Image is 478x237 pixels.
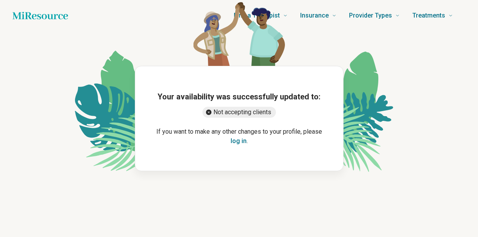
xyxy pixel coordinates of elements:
span: Provider Types [349,10,392,21]
button: log in [231,136,247,146]
span: Treatments [412,10,445,21]
p: If you want to make any other changes to your profile, please . [148,127,331,146]
a: Home page [13,8,68,23]
h1: Your availability was successfully updated to: [158,91,320,102]
div: Not accepting clients [202,107,276,118]
span: Insurance [300,10,329,21]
